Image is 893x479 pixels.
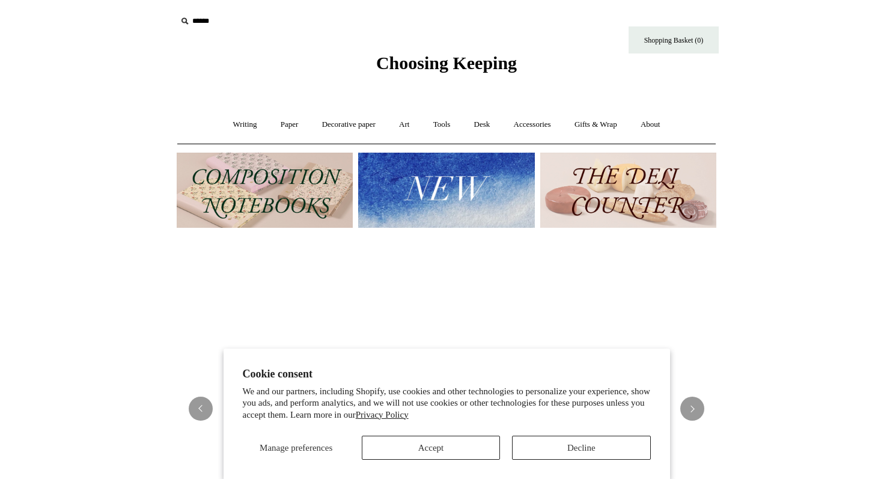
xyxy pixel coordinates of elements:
[311,109,386,141] a: Decorative paper
[270,109,309,141] a: Paper
[243,436,350,460] button: Manage preferences
[629,26,719,53] a: Shopping Basket (0)
[680,397,704,421] button: Next
[362,436,500,460] button: Accept
[630,109,671,141] a: About
[564,109,628,141] a: Gifts & Wrap
[540,153,716,228] img: The Deli Counter
[243,386,651,421] p: We and our partners, including Shopify, use cookies and other technologies to personalize your ex...
[512,436,650,460] button: Decline
[503,109,562,141] a: Accessories
[177,153,353,228] img: 202302 Composition ledgers.jpg__PID:69722ee6-fa44-49dd-a067-31375e5d54ec
[376,53,517,73] span: Choosing Keeping
[189,397,213,421] button: Previous
[463,109,501,141] a: Desk
[243,368,651,380] h2: Cookie consent
[388,109,420,141] a: Art
[376,63,517,71] a: Choosing Keeping
[358,153,534,228] img: New.jpg__PID:f73bdf93-380a-4a35-bcfe-7823039498e1
[222,109,268,141] a: Writing
[422,109,462,141] a: Tools
[260,443,332,453] span: Manage preferences
[356,410,409,420] a: Privacy Policy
